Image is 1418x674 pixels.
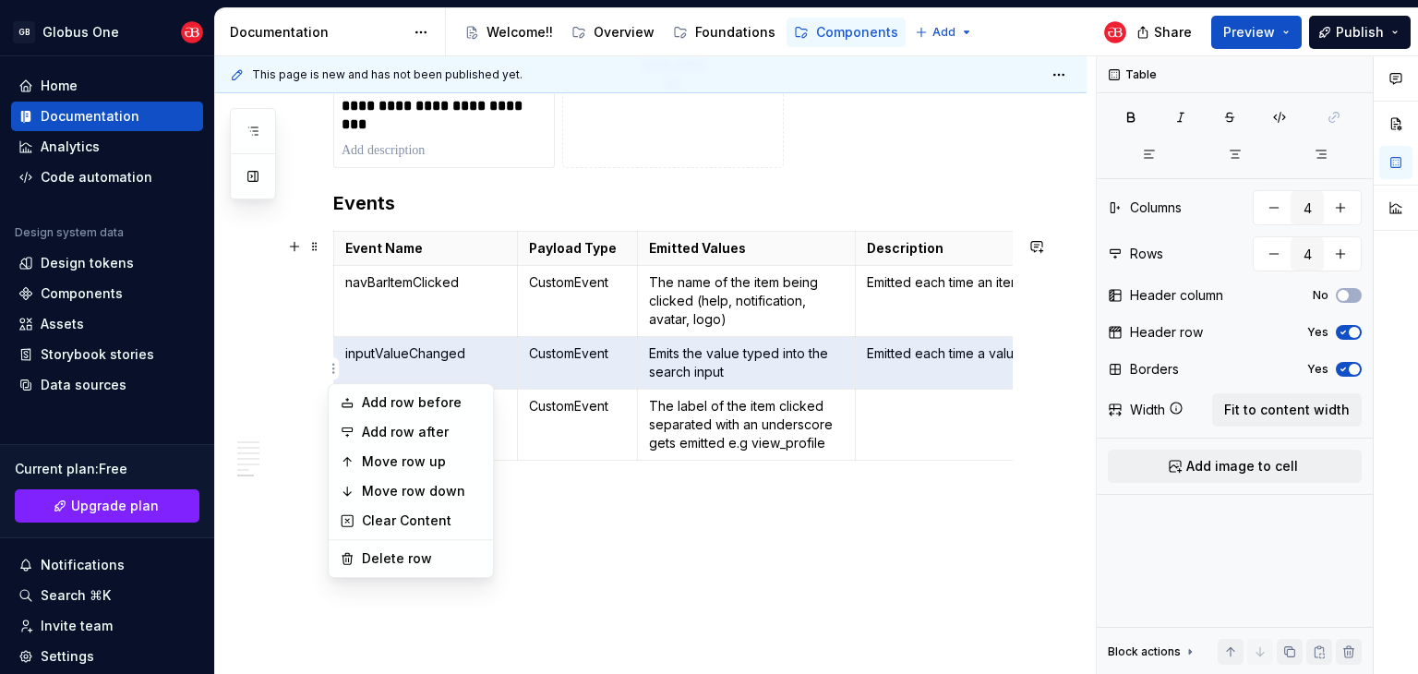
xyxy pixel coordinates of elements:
[362,393,482,412] div: Add row before
[362,482,482,500] div: Move row down
[362,452,482,471] div: Move row up
[362,423,482,441] div: Add row after
[362,549,482,568] div: Delete row
[362,512,482,530] div: Clear Content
